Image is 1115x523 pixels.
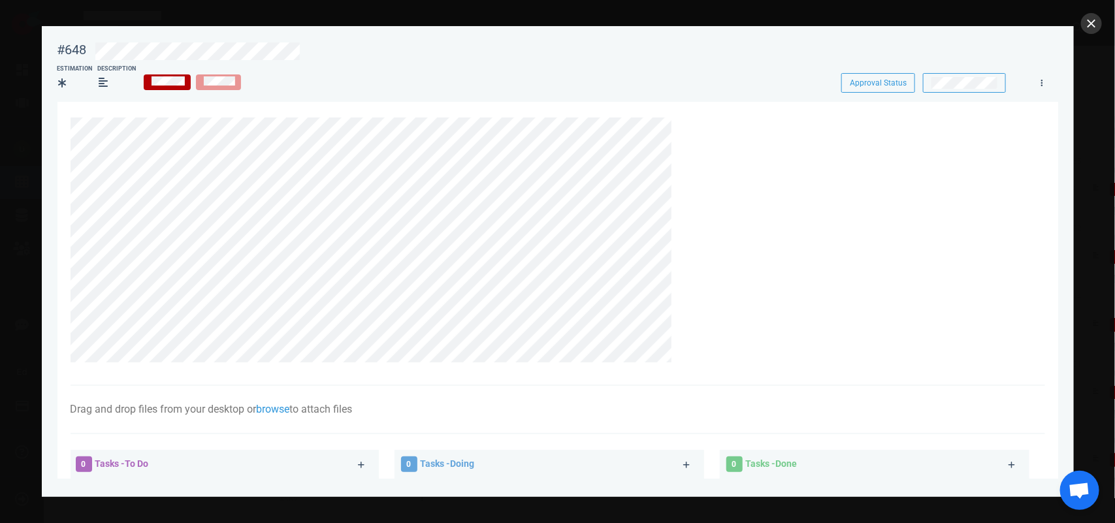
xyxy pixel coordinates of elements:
[57,42,87,58] div: #648
[95,458,149,469] span: Tasks - To Do
[98,65,137,74] div: Description
[841,73,915,93] button: Approval Status
[1081,13,1102,34] button: close
[76,456,92,472] span: 0
[1060,471,1099,510] div: Aprire la chat
[290,403,353,415] span: to attach files
[257,403,290,415] a: browse
[401,456,417,472] span: 0
[71,403,257,415] span: Drag and drop files from your desktop or
[57,65,93,74] div: Estimation
[746,458,798,469] span: Tasks - Done
[726,456,743,472] span: 0
[421,458,475,469] span: Tasks - Doing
